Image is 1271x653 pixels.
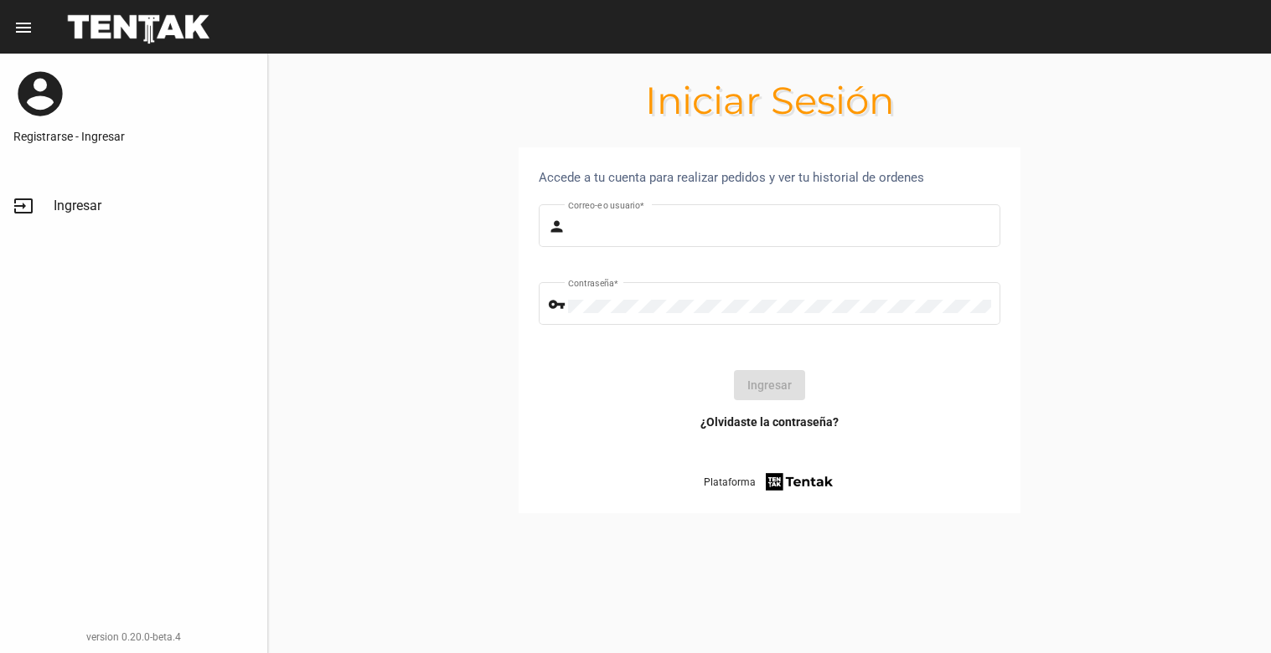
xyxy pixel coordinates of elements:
[548,295,568,315] mat-icon: vpn_key
[13,18,34,38] mat-icon: menu
[13,67,67,121] mat-icon: account_circle
[54,198,101,214] span: Ingresar
[763,470,835,493] img: tentak-firm.png
[700,414,839,430] a: ¿Olvidaste la contraseña?
[268,87,1271,114] h1: Iniciar Sesión
[734,370,805,400] button: Ingresar
[704,470,835,493] a: Plataforma
[13,196,34,216] mat-icon: input
[548,217,568,237] mat-icon: person
[704,474,756,491] span: Plataforma
[13,629,254,645] div: version 0.20.0-beta.4
[13,128,254,145] a: Registrarse - Ingresar
[539,167,1000,188] div: Accede a tu cuenta para realizar pedidos y ver tu historial de ordenes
